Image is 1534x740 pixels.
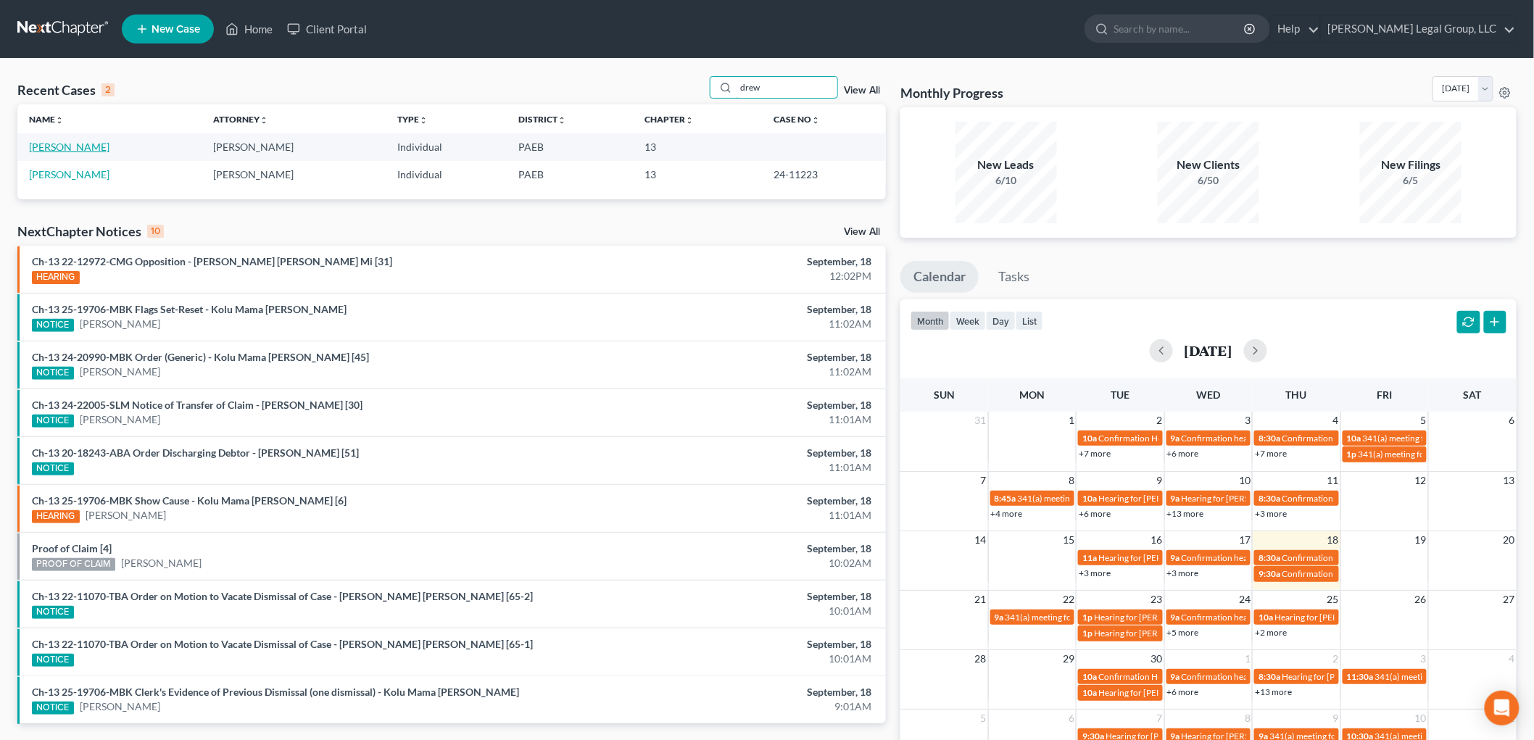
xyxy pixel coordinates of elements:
span: New Case [152,24,200,35]
span: 5 [979,710,988,727]
span: Confirmation Hearing for [PERSON_NAME] [PERSON_NAME] [1098,433,1334,444]
div: New Leads [955,157,1057,173]
span: 8:30a [1259,433,1280,444]
span: 9a [1171,612,1180,623]
h2: [DATE] [1185,343,1232,358]
span: 1p [1082,612,1093,623]
span: 341(a) meeting for [PERSON_NAME] [1006,612,1145,623]
a: Ch-13 20-18243-ABA Order Discharging Debtor - [PERSON_NAME] [51] [32,446,359,459]
a: [PERSON_NAME] [121,556,202,570]
span: Hearing for [PERSON_NAME] [1098,687,1211,698]
div: 10:02AM [601,556,871,570]
span: Confirmation hearing for [PERSON_NAME] [1182,433,1346,444]
a: +6 more [1167,686,1199,697]
div: NOTICE [32,415,74,428]
div: 11:01AM [601,508,871,523]
div: 10:01AM [601,604,871,618]
span: 23 [1150,591,1164,608]
div: September, 18 [601,494,871,508]
span: 11:30a [1347,671,1374,682]
span: 15 [1061,531,1076,549]
span: 26 [1414,591,1428,608]
span: Wed [1196,388,1220,401]
span: 4 [1332,412,1340,429]
a: Ch-13 24-22005-SLM Notice of Transfer of Claim - [PERSON_NAME] [30] [32,399,362,411]
i: unfold_more [419,116,428,125]
span: Confirmation hearing for [PERSON_NAME] [1282,493,1446,504]
div: 9:01AM [601,699,871,714]
span: 16 [1150,531,1164,549]
span: 9a [1171,493,1180,504]
button: day [986,311,1016,330]
div: NOTICE [32,367,74,380]
span: 8:30a [1259,671,1280,682]
span: 3 [1419,650,1428,668]
td: [PERSON_NAME] [202,133,386,160]
span: 341(a) meeting for [PERSON_NAME] [1018,493,1158,504]
a: Calendar [900,261,979,293]
td: 13 [634,161,763,188]
div: 12:02PM [601,269,871,283]
a: +13 more [1167,508,1204,519]
span: 2 [1156,412,1164,429]
a: [PERSON_NAME] [80,317,160,331]
span: Confirmation Hearing for [PERSON_NAME] [1282,568,1448,579]
span: 11 [1326,472,1340,489]
span: Confirmation hearing for [PERSON_NAME] [1282,433,1446,444]
a: Client Portal [280,16,374,42]
i: unfold_more [686,116,695,125]
span: 8:30a [1259,552,1280,563]
span: 2 [1332,650,1340,668]
a: Help [1271,16,1319,42]
a: Ch-13 25-19706-MBK Clerk's Evidence of Previous Dismissal (one dismissal) - Kolu Mama [PERSON_NAME] [32,686,519,698]
a: Nameunfold_more [29,114,64,125]
span: 31 [974,412,988,429]
a: Ch-13 25-19706-MBK Flags Set-Reset - Kolu Mama [PERSON_NAME] [32,303,347,315]
span: 9a [1171,552,1180,563]
a: +6 more [1167,448,1199,459]
div: 6/5 [1360,173,1462,188]
div: September, 18 [601,350,871,365]
span: 20 [1502,531,1517,549]
div: September, 18 [601,637,871,652]
div: 6/50 [1158,173,1259,188]
span: 1p [1347,449,1357,460]
a: +13 more [1255,686,1292,697]
span: 11a [1082,552,1097,563]
td: Individual [386,161,507,188]
h3: Monthly Progress [900,84,1003,101]
span: Sat [1464,388,1482,401]
a: Ch-13 22-12972-CMG Opposition - [PERSON_NAME] [PERSON_NAME] Mi [31] [32,255,392,267]
a: View All [844,86,880,96]
a: [PERSON_NAME] [80,699,160,714]
i: unfold_more [260,116,268,125]
span: 25 [1326,591,1340,608]
a: +3 more [1255,508,1287,519]
div: September, 18 [601,398,871,412]
div: PROOF OF CLAIM [32,558,115,571]
a: +5 more [1167,627,1199,638]
span: Hearing for [PERSON_NAME] [PERSON_NAME] [1182,493,1364,504]
span: 341(a) meeting for [PERSON_NAME] [1359,449,1498,460]
span: Thu [1286,388,1307,401]
a: +7 more [1255,448,1287,459]
div: 11:01AM [601,460,871,475]
a: Proof of Claim [4] [32,542,112,554]
div: 10:01AM [601,652,871,666]
div: 2 [101,83,115,96]
span: 24 [1237,591,1252,608]
td: 13 [634,133,763,160]
td: [PERSON_NAME] [202,161,386,188]
span: Confirmation hearing for [PERSON_NAME] [PERSON_NAME] [1282,552,1516,563]
i: unfold_more [557,116,566,125]
span: 9 [1156,472,1164,489]
span: 28 [974,650,988,668]
span: 10a [1082,493,1097,504]
span: 10 [1237,472,1252,489]
div: NOTICE [32,702,74,715]
span: 10 [1414,710,1428,727]
span: Fri [1377,388,1392,401]
span: 6 [1508,412,1517,429]
a: +3 more [1079,568,1111,578]
a: [PERSON_NAME] [80,365,160,379]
